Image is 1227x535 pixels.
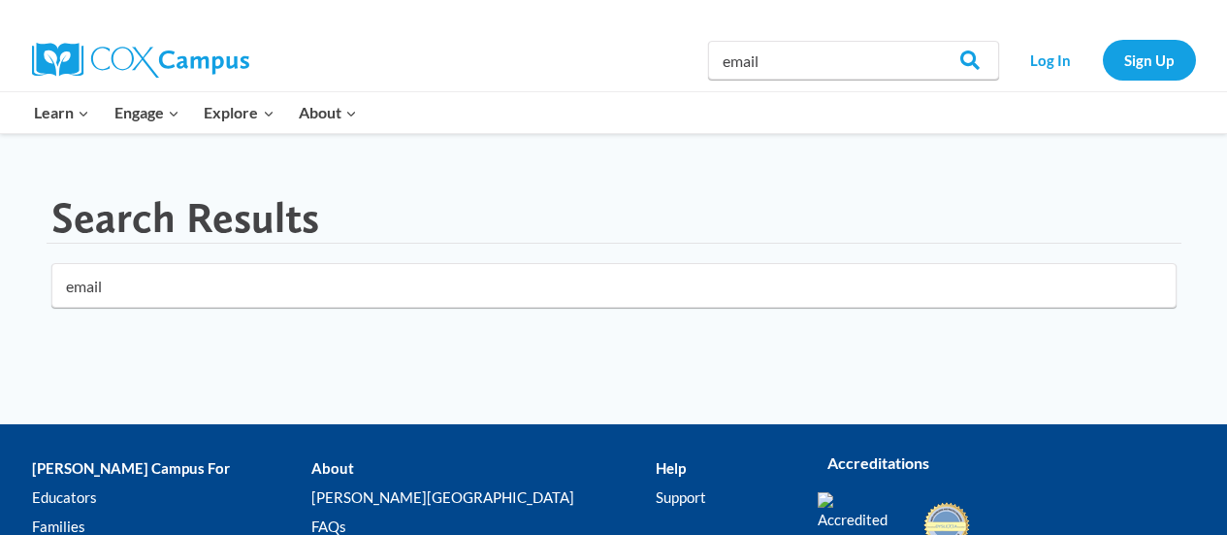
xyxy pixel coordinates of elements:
[1009,40,1093,80] a: Log In
[22,92,370,133] nav: Primary Navigation
[51,192,319,244] h1: Search Results
[32,43,249,78] img: Cox Campus
[311,483,656,512] a: [PERSON_NAME][GEOGRAPHIC_DATA]
[204,100,274,125] span: Explore
[708,41,999,80] input: Search Cox Campus
[32,483,311,512] a: Educators
[1103,40,1196,80] a: Sign Up
[51,263,1177,308] input: Search for...
[656,483,788,512] a: Support
[299,100,357,125] span: About
[827,453,929,472] strong: Accreditations
[114,100,179,125] span: Engage
[1009,40,1196,80] nav: Secondary Navigation
[34,100,89,125] span: Learn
